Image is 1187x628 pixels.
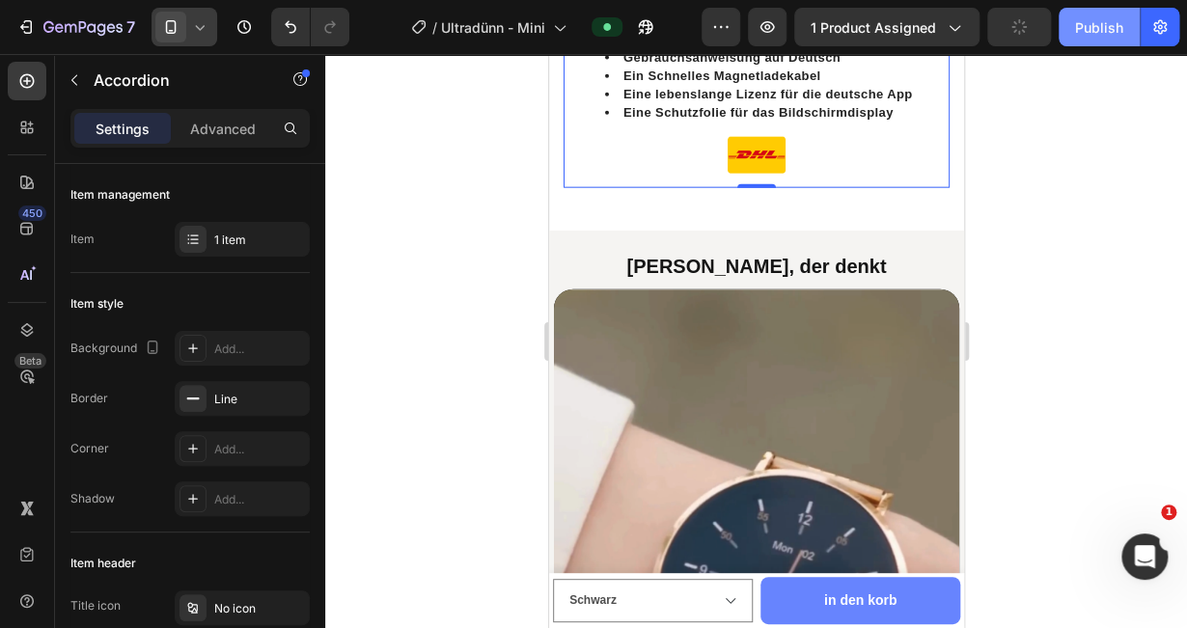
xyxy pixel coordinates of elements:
span: 1 product assigned [811,17,936,38]
button: 7 [8,8,144,46]
div: Item [70,231,95,248]
div: Item style [70,295,124,313]
button: Publish [1059,8,1140,46]
div: Shadow [70,490,115,507]
strong: Eine Schutzfolie für das Bildschirmdisplay [74,51,345,66]
span: / [432,17,437,38]
div: Corner [70,440,109,457]
iframe: Design area [549,54,964,628]
div: Line [214,391,305,408]
div: 450 [18,205,46,221]
p: Settings [96,119,150,139]
p: Advanced [190,119,256,139]
div: 1 item [214,232,305,249]
div: Add... [214,491,305,508]
h2: [PERSON_NAME], der denkt [5,197,410,228]
iframe: Intercom live chat [1121,533,1168,580]
p: 7 [126,15,135,39]
div: Title icon [70,597,121,614]
img: download_-_2024-05-11T200607.050.png [179,83,236,120]
div: Add... [214,341,305,358]
strong: Eine lebenslange Lizenz für die deutsche App [74,33,364,47]
button: 1 product assigned [794,8,980,46]
span: Ultradünn - Mini [441,17,545,38]
div: Beta [14,353,46,369]
div: Item header [70,555,136,572]
div: Background [70,336,164,362]
div: Undo/Redo [271,8,349,46]
div: Add... [214,441,305,458]
strong: Ein Schnelles Magnetladekabel [74,14,272,29]
div: Border [70,390,108,407]
div: Publish [1075,17,1123,38]
span: 1 [1161,505,1176,520]
div: No icon [214,600,305,617]
p: Accordion [94,68,258,92]
div: Item management [70,186,170,204]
